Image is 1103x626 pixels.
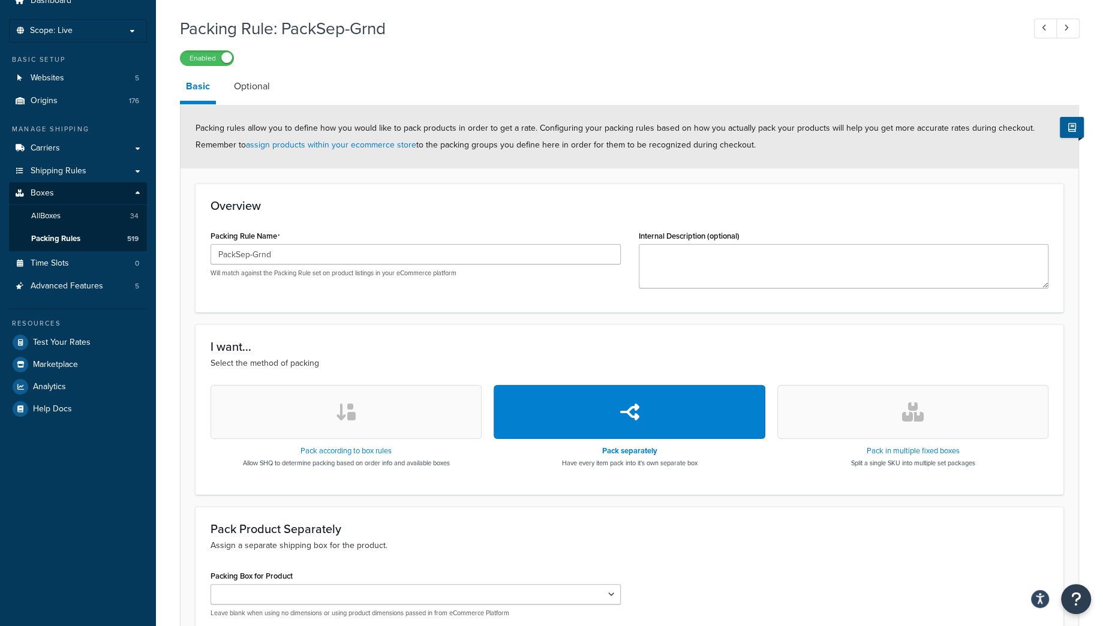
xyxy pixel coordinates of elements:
h3: Pack separately [561,447,697,455]
span: Marketplace [33,360,78,370]
li: Websites [9,67,147,89]
li: Time Slots [9,252,147,275]
h3: Pack Product Separately [211,522,1048,535]
span: 176 [129,96,139,106]
p: Leave blank when using no dimensions or using product dimensions passed in from eCommerce Platform [211,609,621,618]
span: Packing Rules [31,234,80,244]
span: Origins [31,96,58,106]
span: Websites [31,73,64,83]
p: Select the method of packing [211,357,1048,370]
h3: Overview [211,199,1048,212]
span: All Boxes [31,211,61,221]
span: Advanced Features [31,281,103,291]
p: Have every item pack into it's own separate box [561,458,697,468]
span: 5 [135,73,139,83]
span: Shipping Rules [31,166,86,176]
li: Packing Rules [9,228,147,250]
a: Optional [228,72,276,101]
span: Packing rules allow you to define how you would like to pack products in order to get a rate. Con... [196,122,1035,151]
a: Carriers [9,137,147,159]
span: Time Slots [31,258,69,269]
a: assign products within your ecommerce store [246,139,416,151]
span: Test Your Rates [33,338,91,348]
label: Enabled [181,51,233,65]
button: Open Resource Center [1061,584,1091,614]
div: Basic Setup [9,55,147,65]
a: Advanced Features5 [9,275,147,297]
a: Time Slots0 [9,252,147,275]
h1: Packing Rule: PackSep-Grnd [180,17,1012,40]
a: Next Record [1056,19,1080,38]
p: Will match against the Packing Rule set on product listings in your eCommerce platform [211,269,621,278]
a: Boxes [9,182,147,204]
span: Carriers [31,143,60,154]
li: Advanced Features [9,275,147,297]
a: Test Your Rates [9,332,147,353]
h3: Pack according to box rules [243,447,450,455]
a: Shipping Rules [9,160,147,182]
a: Previous Record [1034,19,1057,38]
span: Scope: Live [30,26,73,36]
label: Packing Box for Product [211,571,293,580]
h3: I want... [211,340,1048,353]
li: Origins [9,90,147,112]
span: 519 [127,234,139,244]
a: AllBoxes34 [9,205,147,227]
div: Manage Shipping [9,124,147,134]
a: Websites5 [9,67,147,89]
label: Internal Description (optional) [639,231,740,240]
a: Help Docs [9,398,147,420]
label: Packing Rule Name [211,231,280,241]
span: Analytics [33,382,66,392]
a: Basic [180,72,216,104]
a: Marketplace [9,354,147,375]
a: Analytics [9,376,147,398]
a: Origins176 [9,90,147,112]
span: 5 [135,281,139,291]
h3: Pack in multiple fixed boxes [850,447,975,455]
div: Resources [9,318,147,329]
span: 34 [130,211,139,221]
p: Assign a separate shipping box for the product. [211,539,1048,552]
li: Boxes [9,182,147,251]
p: Allow SHQ to determine packing based on order info and available boxes [243,458,450,468]
span: Help Docs [33,404,72,414]
span: Boxes [31,188,54,198]
span: 0 [135,258,139,269]
p: Split a single SKU into multiple set packages [850,458,975,468]
button: Show Help Docs [1060,117,1084,138]
a: Packing Rules519 [9,228,147,250]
